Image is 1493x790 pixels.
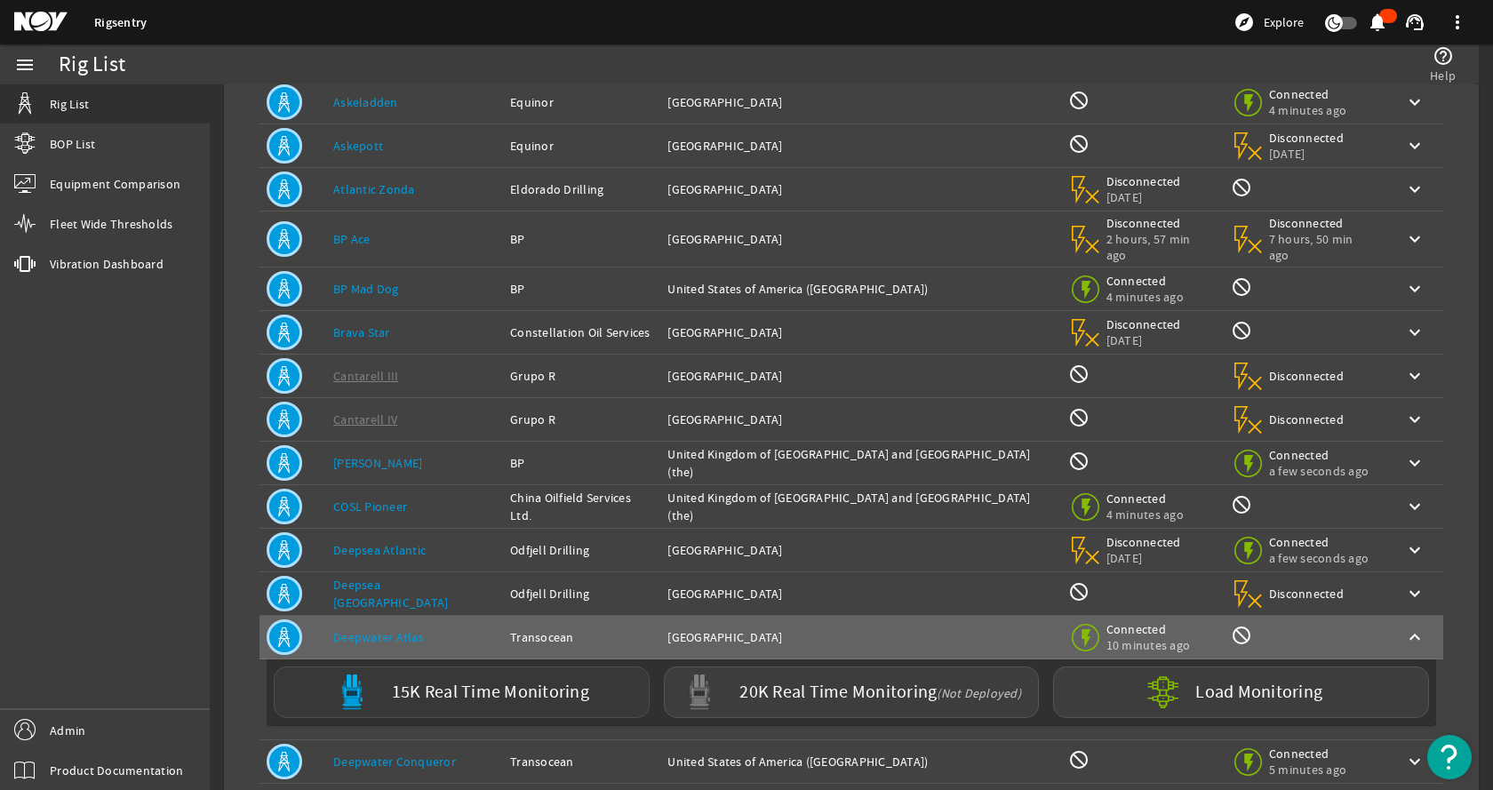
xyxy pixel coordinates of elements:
a: Brava Star [333,324,390,340]
button: Open Resource Center [1427,735,1472,779]
mat-icon: keyboard_arrow_down [1404,322,1425,343]
span: Help [1430,67,1456,84]
mat-icon: Rig Monitoring not available for this rig [1231,177,1252,198]
mat-icon: Rig Monitoring not available for this rig [1231,320,1252,341]
mat-icon: BOP Monitoring not available for this rig [1068,451,1090,472]
div: Rig List [59,56,125,74]
label: 20K Real Time Monitoring [739,683,1021,702]
span: Disconnected [1269,368,1345,384]
mat-icon: keyboard_arrow_down [1404,452,1425,474]
a: 15K Real Time Monitoring [267,666,657,718]
span: [DATE] [1106,189,1182,205]
span: Explore [1264,13,1304,31]
mat-icon: keyboard_arrow_down [1404,92,1425,113]
div: Transocean [510,628,653,646]
mat-icon: keyboard_arrow_down [1404,496,1425,517]
mat-icon: Rig Monitoring not available for this rig [1231,625,1252,646]
div: China Oilfield Services Ltd. [510,489,653,524]
span: Connected [1106,273,1184,289]
a: 20K Real Time Monitoring(Not Deployed) [657,666,1047,718]
div: Transocean [510,753,653,770]
span: Connected [1106,621,1191,637]
span: a few seconds ago [1269,463,1369,479]
div: [GEOGRAPHIC_DATA] [667,411,1053,428]
div: [GEOGRAPHIC_DATA] [667,180,1053,198]
a: Deepwater Atlas [333,629,424,645]
a: Deepsea Atlantic [333,542,426,558]
span: Connected [1269,746,1346,762]
div: [GEOGRAPHIC_DATA] [667,93,1053,111]
a: Load Monitoring [1046,666,1436,718]
label: 15K Real Time Monitoring [392,683,589,702]
span: Admin [50,722,85,739]
mat-icon: keyboard_arrow_down [1404,539,1425,561]
span: a few seconds ago [1269,550,1369,566]
span: Disconnected [1269,215,1376,231]
mat-icon: Rig Monitoring not available for this rig [1231,494,1252,515]
span: Disconnected [1269,586,1345,602]
div: Equinor [510,137,653,155]
mat-icon: BOP Monitoring not available for this rig [1068,133,1090,155]
a: Askeladden [333,94,398,110]
mat-icon: BOP Monitoring not available for this rig [1068,749,1090,770]
mat-icon: keyboard_arrow_down [1404,409,1425,430]
mat-icon: keyboard_arrow_down [1404,278,1425,299]
span: 4 minutes ago [1106,289,1184,305]
span: Disconnected [1106,316,1182,332]
div: [GEOGRAPHIC_DATA] [667,628,1053,646]
div: Eldorado Drilling [510,180,653,198]
img: Bluepod.svg [334,674,370,710]
span: [DATE] [1106,550,1182,566]
div: [GEOGRAPHIC_DATA] [667,367,1053,385]
mat-icon: keyboard_arrow_down [1404,365,1425,387]
div: Equinor [510,93,653,111]
span: Disconnected [1269,411,1345,427]
a: Atlantic Zonda [333,181,415,197]
div: United Kingdom of [GEOGRAPHIC_DATA] and [GEOGRAPHIC_DATA] (the) [667,445,1053,481]
div: Constellation Oil Services [510,323,653,341]
span: 5 minutes ago [1269,762,1346,778]
div: Grupo R [510,367,653,385]
mat-icon: menu [14,54,36,76]
mat-icon: keyboard_arrow_up [1404,626,1425,648]
mat-icon: keyboard_arrow_down [1404,179,1425,200]
a: [PERSON_NAME] [333,455,422,471]
span: Connected [1269,447,1369,463]
div: [GEOGRAPHIC_DATA] [667,137,1053,155]
label: Load Monitoring [1195,683,1322,701]
mat-icon: BOP Monitoring not available for this rig [1068,581,1090,602]
span: 4 minutes ago [1106,507,1184,523]
div: United States of America ([GEOGRAPHIC_DATA]) [667,753,1053,770]
mat-icon: keyboard_arrow_down [1404,135,1425,156]
span: Product Documentation [50,762,183,779]
mat-icon: explore [1234,12,1255,33]
mat-icon: keyboard_arrow_down [1404,583,1425,604]
span: Connected [1106,491,1184,507]
div: [GEOGRAPHIC_DATA] [667,541,1053,559]
span: Fleet Wide Thresholds [50,215,172,233]
mat-icon: keyboard_arrow_down [1404,228,1425,250]
span: Disconnected [1106,215,1213,231]
mat-icon: notifications [1367,12,1388,33]
span: 2 hours, 57 min ago [1106,231,1213,263]
div: [GEOGRAPHIC_DATA] [667,323,1053,341]
mat-icon: BOP Monitoring not available for this rig [1068,407,1090,428]
span: 10 minutes ago [1106,637,1191,653]
div: [GEOGRAPHIC_DATA] [667,230,1053,248]
a: COSL Pioneer [333,499,407,515]
span: Connected [1269,534,1369,550]
a: Deepwater Conqueror [333,754,456,770]
span: 4 minutes ago [1269,102,1346,118]
div: Grupo R [510,411,653,428]
button: Explore [1226,8,1311,36]
div: United States of America ([GEOGRAPHIC_DATA]) [667,280,1053,298]
span: Disconnected [1106,173,1182,189]
div: BP [510,454,653,472]
mat-icon: vibration [14,253,36,275]
span: Vibration Dashboard [50,255,164,273]
mat-icon: BOP Monitoring not available for this rig [1068,363,1090,385]
span: 7 hours, 50 min ago [1269,231,1376,263]
mat-icon: help_outline [1433,45,1454,67]
div: BP [510,280,653,298]
span: BOP List [50,135,95,153]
